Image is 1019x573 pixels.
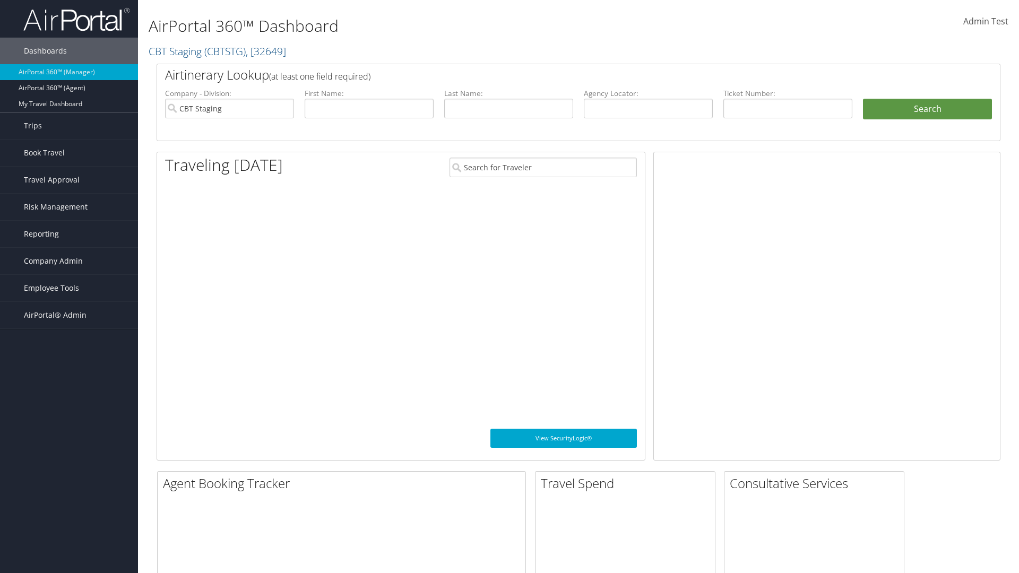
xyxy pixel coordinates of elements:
h2: Airtinerary Lookup [165,66,922,84]
h2: Agent Booking Tracker [163,474,525,492]
span: Travel Approval [24,167,80,193]
span: Risk Management [24,194,88,220]
span: Employee Tools [24,275,79,301]
a: CBT Staging [149,44,286,58]
span: Dashboards [24,38,67,64]
input: Search for Traveler [450,158,637,177]
a: Admin Test [963,5,1008,38]
span: , [ 32649 ] [246,44,286,58]
button: Search [863,99,992,120]
span: Trips [24,112,42,139]
img: airportal-logo.png [23,7,129,32]
label: First Name: [305,88,434,99]
label: Agency Locator: [584,88,713,99]
h1: AirPortal 360™ Dashboard [149,15,722,37]
h2: Consultative Services [730,474,904,492]
span: ( CBTSTG ) [204,44,246,58]
span: AirPortal® Admin [24,302,87,328]
span: Book Travel [24,140,65,166]
h2: Travel Spend [541,474,715,492]
span: Reporting [24,221,59,247]
span: Admin Test [963,15,1008,27]
label: Last Name: [444,88,573,99]
span: Company Admin [24,248,83,274]
label: Company - Division: [165,88,294,99]
span: (at least one field required) [269,71,370,82]
h1: Traveling [DATE] [165,154,283,176]
label: Ticket Number: [723,88,852,99]
a: View SecurityLogic® [490,429,637,448]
